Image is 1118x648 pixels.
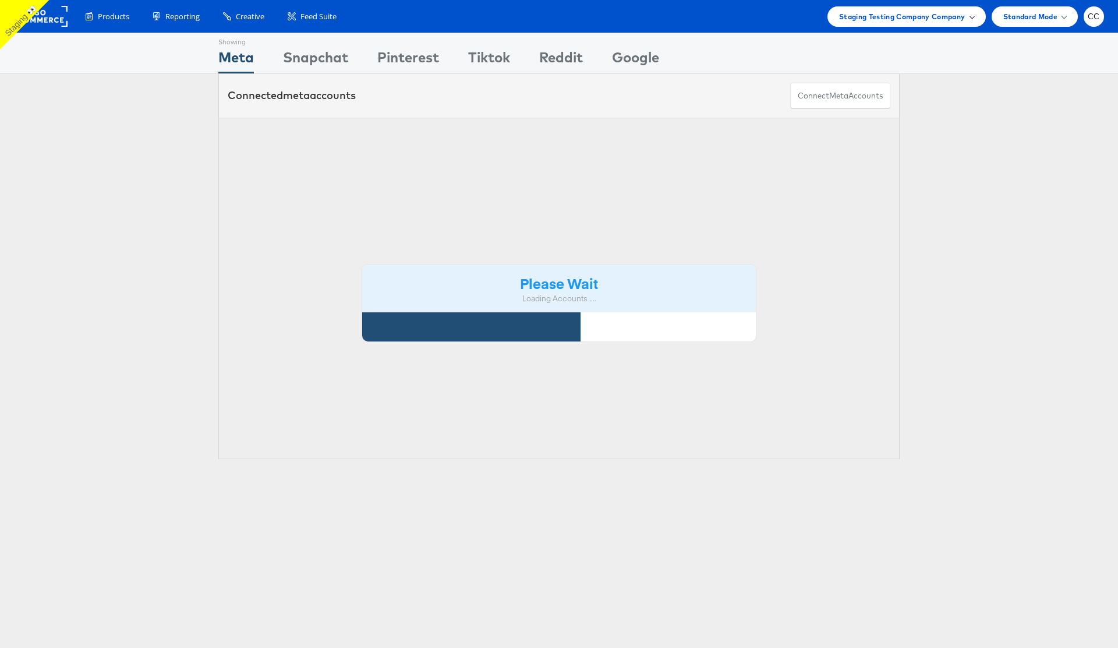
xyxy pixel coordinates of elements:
[520,273,598,293] strong: Please Wait
[612,47,659,73] div: Google
[98,11,129,22] span: Products
[839,10,965,23] span: Staging Testing Company Company
[1088,13,1100,20] span: CC
[283,47,348,73] div: Snapchat
[218,33,254,47] div: Showing
[236,11,264,22] span: Creative
[1003,10,1057,23] span: Standard Mode
[377,47,439,73] div: Pinterest
[790,83,890,109] button: ConnectmetaAccounts
[539,47,583,73] div: Reddit
[468,47,510,73] div: Tiktok
[165,11,200,22] span: Reporting
[218,47,254,73] div: Meta
[283,89,310,102] span: meta
[829,90,848,101] span: meta
[228,88,356,103] div: Connected accounts
[371,293,747,304] div: Loading Accounts ....
[300,11,337,22] span: Feed Suite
